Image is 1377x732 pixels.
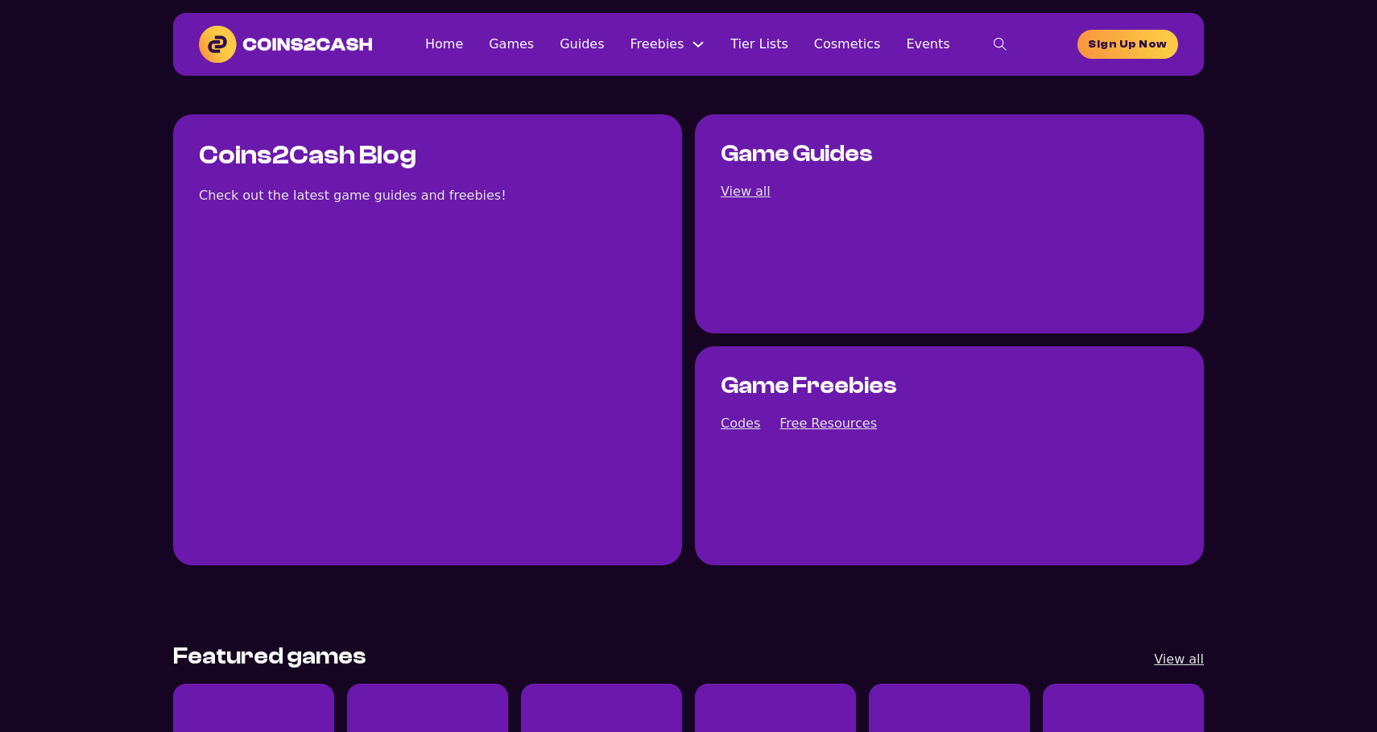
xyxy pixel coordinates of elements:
a: Freebies [631,33,684,55]
a: View all posts about free resources [779,412,877,434]
h1: Coins2Cash Blog [199,140,416,172]
button: toggle search [976,28,1024,60]
button: Freebies Sub menu [692,38,705,51]
img: Coins2Cash Logo [199,26,372,63]
h2: Game Freebies [721,372,897,400]
a: Games [489,33,534,55]
a: Home [425,33,463,55]
a: homepage [1077,30,1178,59]
a: Tier Lists [730,33,788,55]
a: View all games [1154,648,1204,670]
a: Cosmetics [814,33,881,55]
a: View all game codes [721,412,760,434]
h2: Featured games [173,643,366,671]
a: Guides [560,33,604,55]
a: Events [906,33,949,55]
a: View all game guides [721,180,771,202]
div: Check out the latest game guides and freebies! [199,184,507,206]
h2: Game Guides [721,140,873,168]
